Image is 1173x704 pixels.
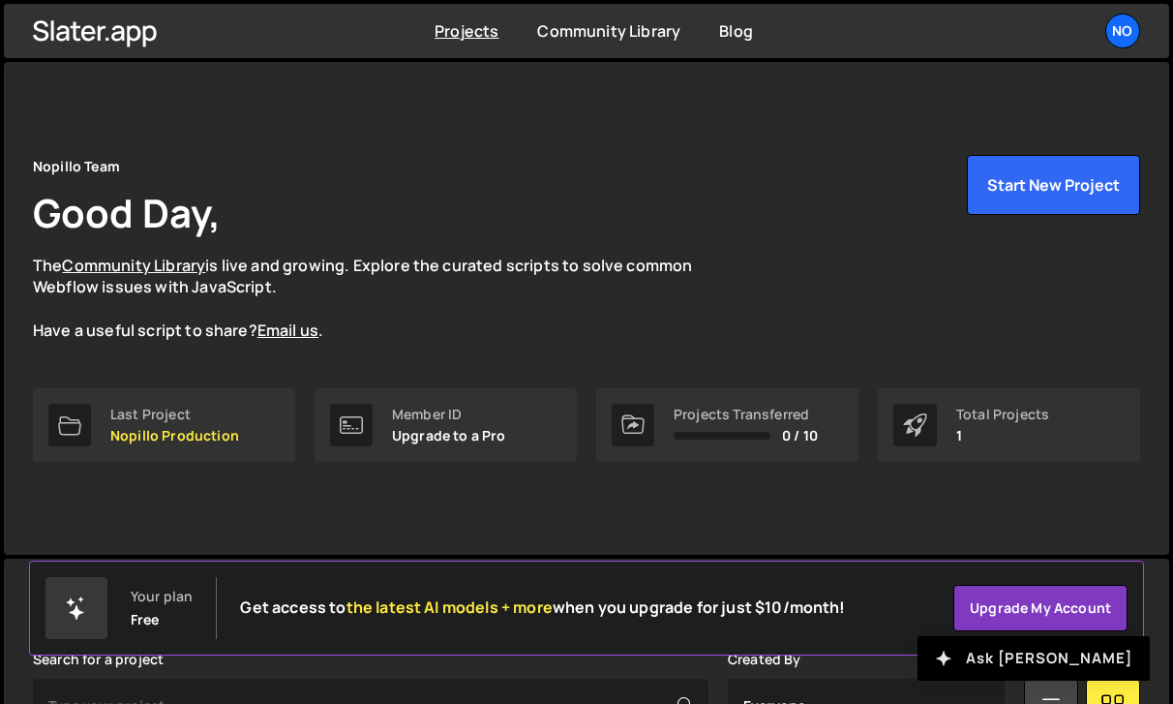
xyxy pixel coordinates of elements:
[728,652,801,667] label: Created By
[392,407,506,422] div: Member ID
[435,20,498,42] a: Projects
[1105,14,1140,48] a: No
[956,407,1049,422] div: Total Projects
[62,255,205,276] a: Community Library
[131,612,160,627] div: Free
[917,636,1150,681] button: Ask [PERSON_NAME]
[346,597,553,618] span: the latest AI models + more
[967,155,1140,215] button: Start New Project
[240,598,845,617] h2: Get access to when you upgrade for just $10/month!
[110,407,239,422] div: Last Project
[33,652,164,667] label: Search for a project
[674,407,818,422] div: Projects Transferred
[33,388,295,462] a: Last Project Nopillo Production
[33,186,221,239] h1: Good Day,
[392,428,506,444] p: Upgrade to a Pro
[33,255,730,342] p: The is live and growing. Explore the curated scripts to solve common Webflow issues with JavaScri...
[782,428,818,444] span: 0 / 10
[110,428,239,444] p: Nopillo Production
[953,585,1128,631] a: Upgrade my account
[257,320,318,341] a: Email us
[537,20,680,42] a: Community Library
[33,155,120,178] div: Nopillo Team
[719,20,753,42] a: Blog
[956,428,1049,444] p: 1
[131,589,193,604] div: Your plan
